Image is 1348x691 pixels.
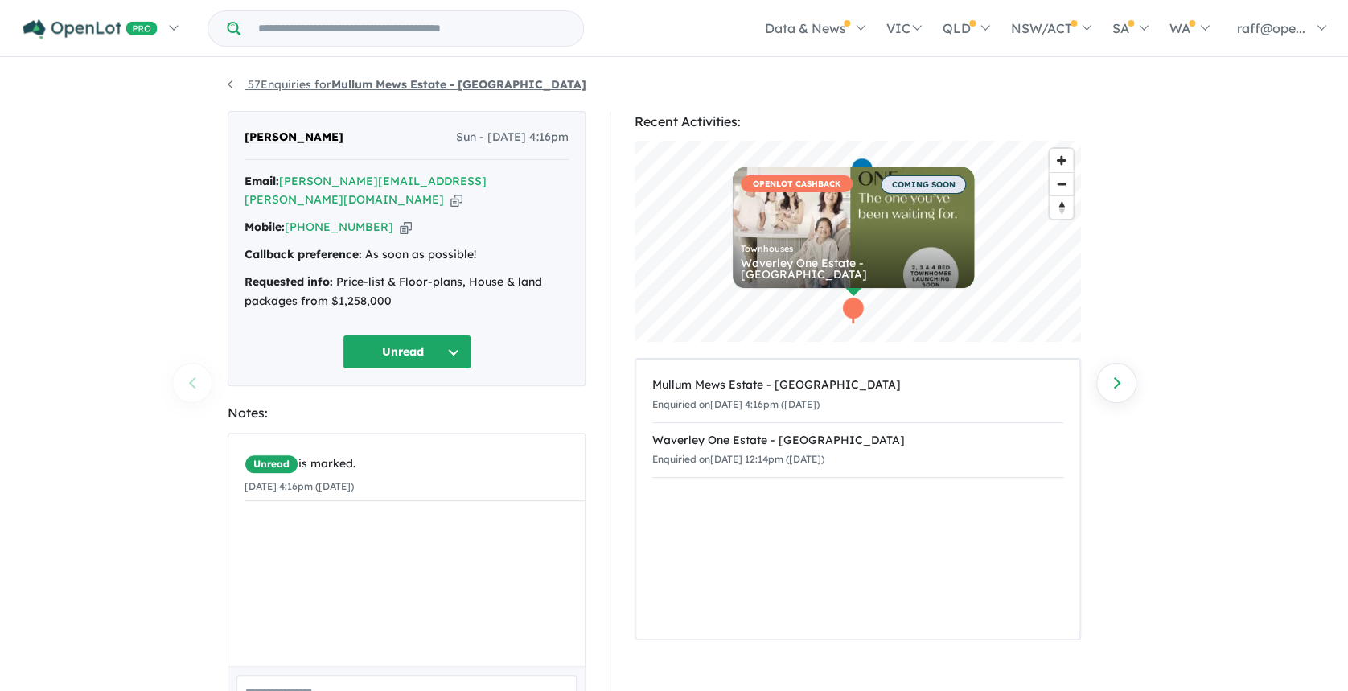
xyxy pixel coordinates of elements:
input: Try estate name, suburb, builder or developer [244,11,580,46]
strong: Mullum Mews Estate - [GEOGRAPHIC_DATA] [331,77,586,92]
a: Mullum Mews Estate - [GEOGRAPHIC_DATA]Enquiried on[DATE] 4:16pm ([DATE]) [652,368,1063,423]
button: Copy [400,219,412,236]
div: Recent Activities: [635,111,1081,133]
small: Enquiried on [DATE] 12:14pm ([DATE]) [652,453,824,465]
small: Enquiried on [DATE] 4:16pm ([DATE]) [652,398,820,410]
canvas: Map [635,141,1081,342]
div: Price-list & Floor-plans, House & land packages from $1,258,000 [245,273,569,311]
span: Sun - [DATE] 4:16pm [456,128,569,147]
span: COMING SOON [881,175,966,194]
span: Reset bearing to north [1050,196,1073,219]
div: Waverley One Estate - [GEOGRAPHIC_DATA] [741,257,966,280]
div: Mullum Mews Estate - [GEOGRAPHIC_DATA] [652,376,1063,395]
div: Waverley One Estate - [GEOGRAPHIC_DATA] [652,431,1063,450]
nav: breadcrumb [228,76,1120,95]
strong: Mobile: [245,220,285,234]
span: raff@ope... [1237,20,1305,36]
button: Reset bearing to north [1050,195,1073,219]
span: [PERSON_NAME] [245,128,343,147]
div: Map marker [850,157,874,187]
span: OPENLOT CASHBACK [741,175,853,192]
strong: Requested info: [245,274,333,289]
div: is marked. [245,454,585,474]
a: OPENLOT CASHBACK COMING SOON Townhouses Waverley One Estate - [GEOGRAPHIC_DATA] [733,167,974,288]
div: Notes: [228,402,586,424]
div: As soon as possible! [245,245,569,265]
button: Zoom in [1050,149,1073,172]
a: [PERSON_NAME][EMAIL_ADDRESS][PERSON_NAME][DOMAIN_NAME] [245,174,487,208]
strong: Email: [245,174,279,188]
span: Unread [245,454,298,474]
a: Waverley One Estate - [GEOGRAPHIC_DATA]Enquiried on[DATE] 12:14pm ([DATE]) [652,422,1063,479]
span: Zoom out [1050,173,1073,195]
img: Openlot PRO Logo White [23,19,158,39]
div: Map marker [841,296,865,326]
strong: Callback preference: [245,247,362,261]
button: Zoom out [1050,172,1073,195]
button: Copy [450,191,462,208]
button: Unread [343,335,471,369]
small: [DATE] 4:16pm ([DATE]) [245,480,354,492]
a: 57Enquiries forMullum Mews Estate - [GEOGRAPHIC_DATA] [228,77,586,92]
div: Townhouses [741,245,966,253]
a: [PHONE_NUMBER] [285,220,393,234]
